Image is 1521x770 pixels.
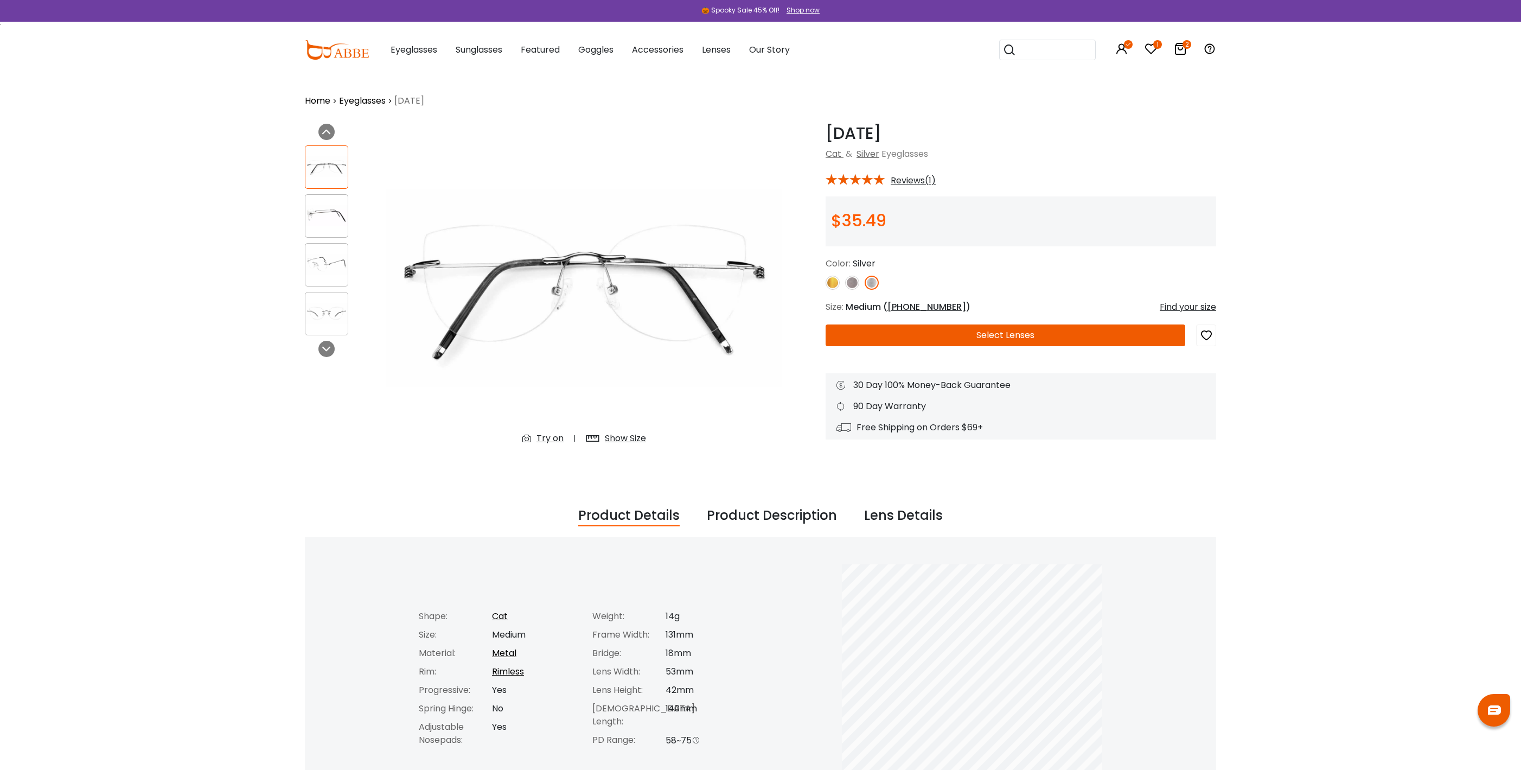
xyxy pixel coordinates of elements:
[492,610,508,622] a: Cat
[305,303,348,324] img: Karma Silver Metal Eyeglasses , Fashion , NosePads Frames from ABBE Glasses
[386,124,782,454] img: Karma Silver Metal Eyeglasses , Fashion , NosePads Frames from ABBE Glasses
[578,506,680,526] div: Product Details
[492,647,516,659] a: Metal
[826,324,1185,346] button: Select Lenses
[456,43,502,56] span: Sunglasses
[666,684,755,697] div: 42mm
[692,736,700,744] i: PD Range Message
[843,148,854,160] span: &
[592,610,666,623] div: Weight:
[305,40,369,60] img: abbeglasses.com
[891,176,936,186] span: Reviews(1)
[853,257,875,270] span: Silver
[339,94,386,107] a: Eyeglasses
[1145,44,1158,57] a: 1
[419,684,492,697] div: Progressive:
[492,684,581,697] div: Yes
[887,301,966,313] span: [PHONE_NUMBER]
[701,5,779,15] div: 🎃 Spooky Sale 45% Off!
[592,702,666,728] div: [DEMOGRAPHIC_DATA] Length:
[419,721,492,747] div: Adjustable Nosepads:
[394,94,424,107] span: [DATE]
[781,5,820,15] a: Shop now
[666,610,755,623] div: 14g
[305,254,348,275] img: Karma Silver Metal Eyeglasses , Fashion , NosePads Frames from ABBE Glasses
[592,684,666,697] div: Lens Height:
[749,43,790,56] span: Our Story
[419,665,492,678] div: Rim:
[1183,40,1191,49] i: 2
[419,702,492,715] div: Spring Hinge:
[831,209,886,232] span: $35.49
[1160,301,1216,314] div: Find your size
[666,702,755,728] div: 140mm
[666,628,755,641] div: 131mm
[857,148,879,160] a: Silver
[632,43,683,56] span: Accessories
[592,647,666,660] div: Bridge:
[492,628,581,641] div: Medium
[836,379,1205,392] div: 30 Day 100% Money-Back Guarantee
[521,43,560,56] span: Featured
[492,702,581,715] div: No
[826,257,851,270] span: Color:
[536,432,564,445] div: Try on
[666,665,755,678] div: 53mm
[419,647,492,660] div: Material:
[492,665,524,678] a: Rimless
[826,148,841,160] a: Cat
[702,43,731,56] span: Lenses
[666,647,755,660] div: 18mm
[1488,705,1501,715] img: chat
[666,734,755,747] div: 58~75
[826,301,843,313] span: Size:
[826,124,1216,143] h1: [DATE]
[305,156,348,177] img: Karma Silver Metal Eyeglasses , Fashion , NosePads Frames from ABBE Glasses
[592,665,666,678] div: Lens Width:
[419,610,492,623] div: Shape:
[836,400,1205,413] div: 90 Day Warranty
[836,421,1205,434] div: Free Shipping on Orders $69+
[592,734,666,747] div: PD Range:
[1153,40,1162,49] i: 1
[787,5,820,15] div: Shop now
[707,506,837,526] div: Product Description
[305,94,330,107] a: Home
[881,148,928,160] span: Eyeglasses
[846,301,970,313] span: Medium ( )
[419,628,492,641] div: Size:
[391,43,437,56] span: Eyeglasses
[492,721,581,747] div: Yes
[605,432,646,445] div: Show Size
[1174,44,1187,57] a: 2
[578,43,613,56] span: Goggles
[305,205,348,226] img: Karma Silver Metal Eyeglasses , Fashion , NosePads Frames from ABBE Glasses
[592,628,666,641] div: Frame Width:
[864,506,943,526] div: Lens Details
